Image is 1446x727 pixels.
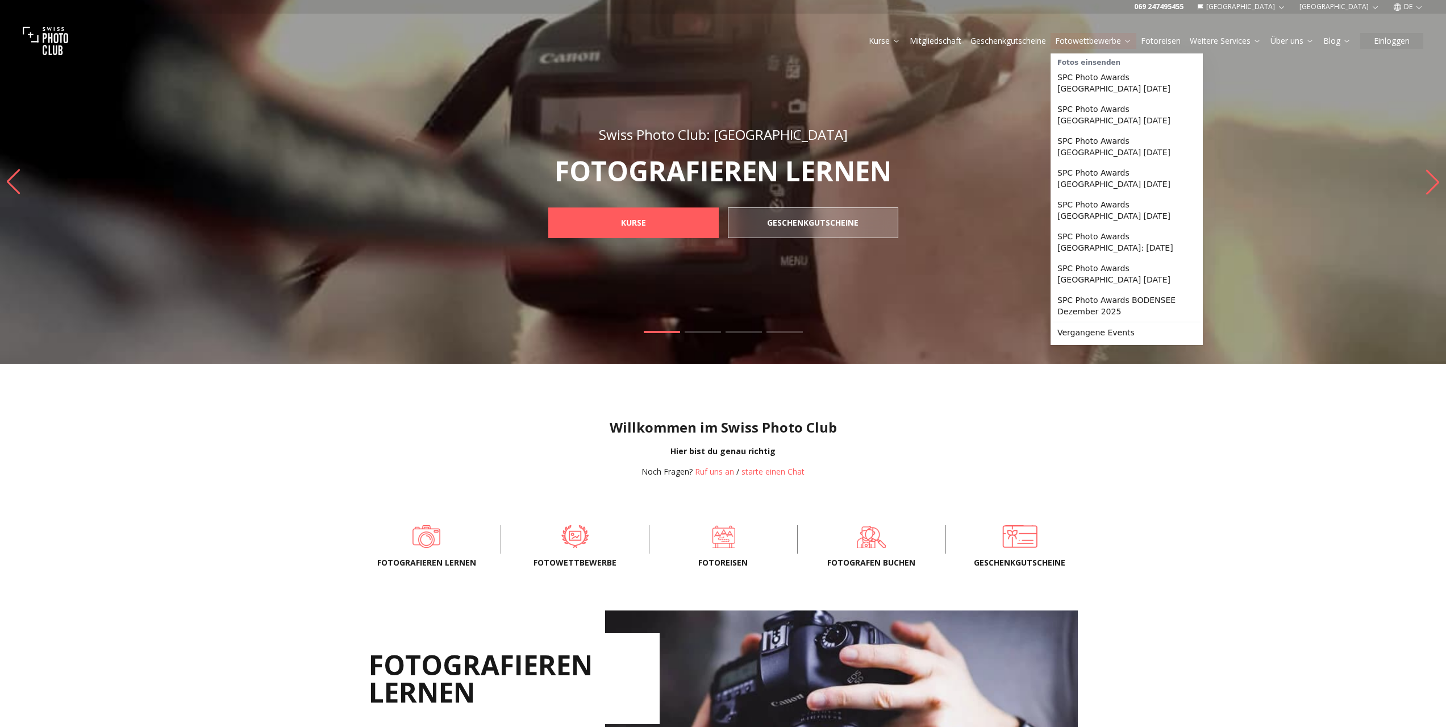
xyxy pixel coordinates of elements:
span: Fotoreisen [668,557,779,568]
img: Swiss photo club [23,18,68,64]
h2: FOTOGRAFIEREN LERNEN [369,633,660,724]
b: GESCHENKGUTSCHEINE [767,217,859,229]
a: SPC Photo Awards [GEOGRAPHIC_DATA] [DATE] [1053,163,1201,194]
a: Geschenkgutscheine [970,35,1046,47]
a: 069 247495455 [1134,2,1184,11]
a: Fotowettbewerbe [519,525,631,548]
button: Mitgliedschaft [905,33,966,49]
a: FOTOGRAFEN BUCHEN [816,525,927,548]
a: Über uns [1270,35,1314,47]
span: Fotografieren lernen [371,557,482,568]
a: KURSE [548,207,719,238]
a: Weitere Services [1190,35,1261,47]
button: Kurse [864,33,905,49]
a: Fotografieren lernen [371,525,482,548]
a: Kurse [869,35,901,47]
a: SPC Photo Awards [GEOGRAPHIC_DATA] [DATE] [1053,194,1201,226]
span: Fotowettbewerbe [519,557,631,568]
button: Fotoreisen [1136,33,1185,49]
button: starte einen Chat [741,466,805,477]
button: Weitere Services [1185,33,1266,49]
span: Noch Fragen? [641,466,693,477]
a: GESCHENKGUTSCHEINE [728,207,898,238]
button: Geschenkgutscheine [966,33,1051,49]
a: Ruf uns an [695,466,734,477]
b: KURSE [621,217,646,229]
a: SPC Photo Awards [GEOGRAPHIC_DATA]: [DATE] [1053,226,1201,258]
a: SPC Photo Awards [GEOGRAPHIC_DATA] [DATE] [1053,67,1201,99]
div: Hier bist du genau richtig [9,446,1437,457]
span: Swiss Photo Club: [GEOGRAPHIC_DATA] [599,125,848,144]
a: Geschenkgutscheine [964,525,1076,548]
div: / [641,466,805,477]
a: SPC Photo Awards [GEOGRAPHIC_DATA] [DATE] [1053,131,1201,163]
span: FOTOGRAFEN BUCHEN [816,557,927,568]
button: Einloggen [1360,33,1423,49]
a: Fotoreisen [1141,35,1181,47]
button: Blog [1319,33,1356,49]
p: FOTOGRAFIEREN LERNEN [523,157,923,185]
div: Fotos einsenden [1053,56,1201,67]
a: Fotoreisen [668,525,779,548]
button: Über uns [1266,33,1319,49]
a: Blog [1323,35,1351,47]
h1: Willkommen im Swiss Photo Club [9,418,1437,437]
a: Vergangene Events [1053,322,1201,343]
a: SPC Photo Awards [GEOGRAPHIC_DATA] [DATE] [1053,99,1201,131]
a: SPC Photo Awards BODENSEE Dezember 2025 [1053,290,1201,322]
a: Mitgliedschaft [910,35,961,47]
button: Fotowettbewerbe [1051,33,1136,49]
span: Geschenkgutscheine [964,557,1076,568]
a: SPC Photo Awards [GEOGRAPHIC_DATA] [DATE] [1053,258,1201,290]
a: Fotowettbewerbe [1055,35,1132,47]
